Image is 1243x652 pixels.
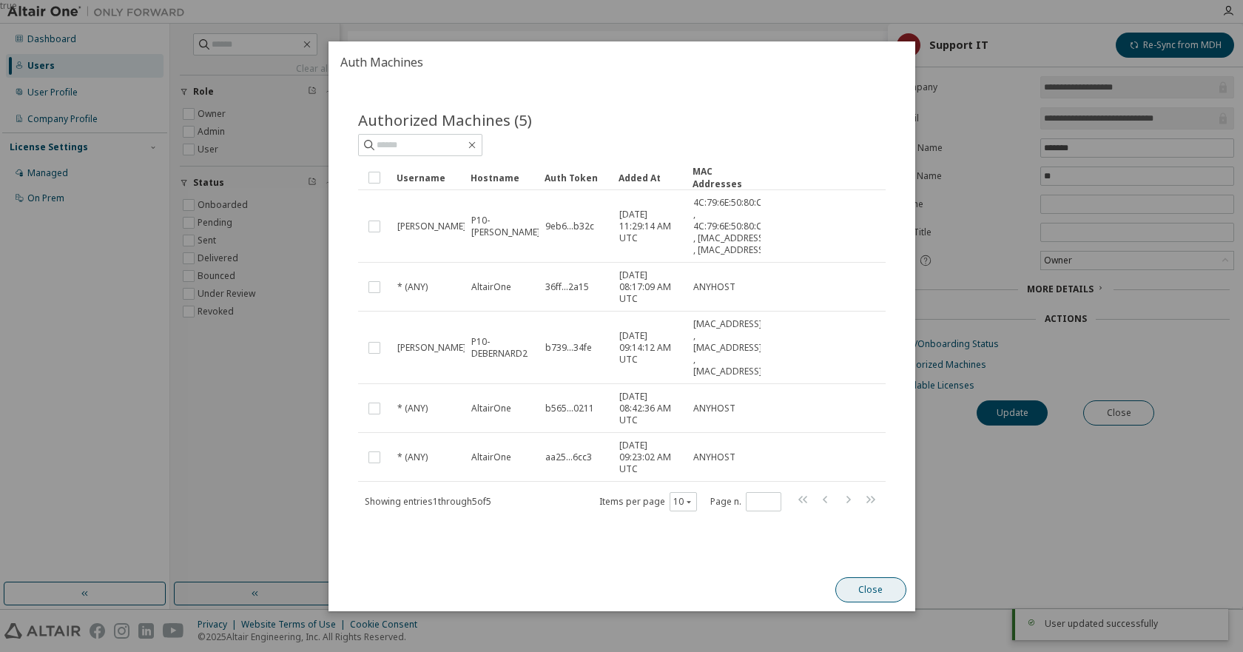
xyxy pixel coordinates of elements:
[471,451,511,463] span: AltairOne
[710,491,781,511] span: Page n.
[397,281,428,293] span: * (ANY)
[397,403,428,414] span: * (ANY)
[693,281,735,293] span: ANYHOST
[693,165,755,190] div: MAC Addresses
[693,451,735,463] span: ANYHOST
[673,495,693,507] button: 10
[471,403,511,414] span: AltairOne
[619,269,680,305] span: [DATE] 08:17:09 AM UTC
[471,215,540,238] span: P10-[PERSON_NAME]
[397,221,466,232] span: [PERSON_NAME]
[471,281,511,293] span: AltairOne
[545,166,607,189] div: Auth Token
[619,440,680,475] span: [DATE] 09:23:02 AM UTC
[329,41,915,83] h2: Auth Machines
[545,451,592,463] span: aa25...6cc3
[599,491,696,511] span: Items per page
[545,342,592,354] span: b739...34fe
[693,197,767,256] span: 4C:79:6E:50:80:C4 , 4C:79:6E:50:80:C0 , [MAC_ADDRESS] , [MAC_ADDRESS]
[397,342,466,354] span: [PERSON_NAME]
[397,451,428,463] span: * (ANY)
[358,110,532,130] span: Authorized Machines (5)
[619,166,681,189] div: Added At
[397,166,459,189] div: Username
[693,318,762,377] span: [MAC_ADDRESS] , [MAC_ADDRESS] , [MAC_ADDRESS]
[619,209,680,244] span: [DATE] 11:29:14 AM UTC
[545,221,594,232] span: 9eb6...b32c
[545,403,594,414] span: b565...0211
[365,494,491,507] span: Showing entries 1 through 5 of 5
[835,577,906,602] button: Close
[545,281,589,293] span: 36ff...2a15
[619,391,680,426] span: [DATE] 08:42:36 AM UTC
[693,403,735,414] span: ANYHOST
[471,166,533,189] div: Hostname
[619,330,680,366] span: [DATE] 09:14:12 AM UTC
[471,336,532,360] span: P10-DEBERNARD2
